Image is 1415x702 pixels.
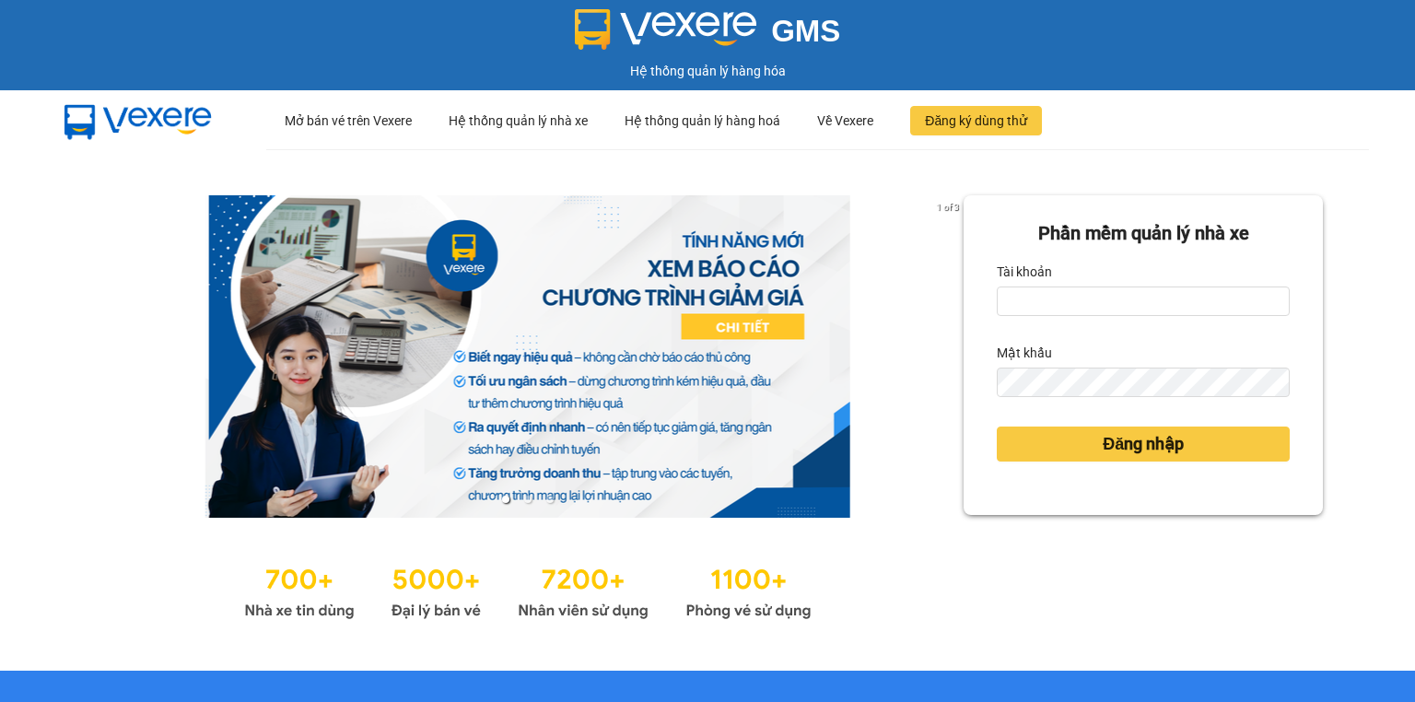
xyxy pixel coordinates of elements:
div: Phần mềm quản lý nhà xe [997,219,1290,248]
a: GMS [575,28,841,42]
img: Statistics.png [244,555,812,625]
input: Mật khẩu [997,368,1290,397]
div: Hệ thống quản lý hàng hóa [5,61,1410,81]
div: Về Vexere [817,91,873,150]
div: Mở bán vé trên Vexere [285,91,412,150]
label: Tài khoản [997,257,1052,287]
p: 1 of 3 [931,195,964,219]
button: previous slide / item [92,195,118,518]
span: Đăng ký dùng thử [925,111,1027,131]
span: Đăng nhập [1103,431,1184,457]
input: Tài khoản [997,287,1290,316]
li: slide item 1 [502,496,509,503]
img: mbUUG5Q.png [46,90,230,151]
span: GMS [771,14,840,48]
li: slide item 3 [546,496,554,503]
div: Hệ thống quản lý nhà xe [449,91,588,150]
button: next slide / item [938,195,964,518]
button: Đăng nhập [997,427,1290,462]
label: Mật khẩu [997,338,1052,368]
button: Đăng ký dùng thử [910,106,1042,135]
img: logo 2 [575,9,757,50]
li: slide item 2 [524,496,532,503]
div: Hệ thống quản lý hàng hoá [625,91,780,150]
